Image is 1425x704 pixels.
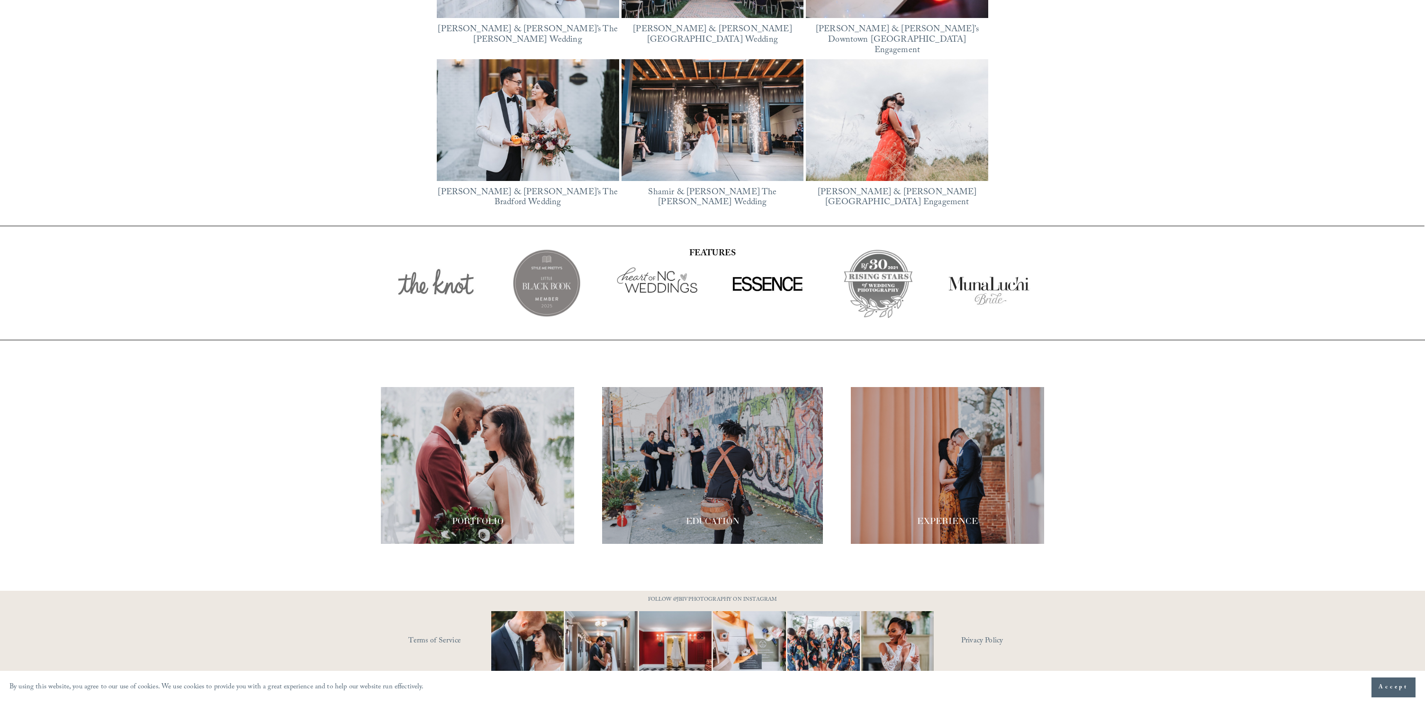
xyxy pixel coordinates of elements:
[849,611,946,684] img: You can just tell I love this job so much 📷 It&rsquo;s moments like this one that makes all the l...
[695,611,804,684] img: Flatlay shots are definitely a must-have for every wedding day. They're an art form of their own....
[621,611,730,684] img: Not your average dress photo. But then again, you're not here for an average wedding or looking f...
[1379,683,1408,692] span: Accept
[437,59,619,181] img: Justine &amp; Xinli’s The Bradford Wedding
[438,186,617,211] a: [PERSON_NAME] & [PERSON_NAME]’s The Bradford Wedding
[816,23,979,58] a: [PERSON_NAME] & [PERSON_NAME]’s Downtown [GEOGRAPHIC_DATA] Engagement
[769,611,878,684] img: Bring the color, bring the energy! Your special day deserves nothing less. Let the good vibes do ...
[438,23,617,48] a: [PERSON_NAME] & [PERSON_NAME]’s The [PERSON_NAME] Wedding
[621,59,803,181] img: Shamir &amp; Keegan’s The Meadows Raleigh Wedding
[806,59,988,181] img: Samantha &amp; Ryan's NC Museum of Art Engagement
[648,186,776,211] a: Shamir & [PERSON_NAME] The [PERSON_NAME] Wedding
[917,515,978,526] span: EXPERIENCE
[452,515,504,526] span: PORTFOLIO
[473,611,582,684] img: A lot of couples get nervous in front of the camera and that&rsquo;s completely normal. You&rsquo...
[9,681,424,695] p: By using this website, you agree to our use of cookies. We use cookies to provide you with a grea...
[408,634,519,649] a: Terms of Service
[547,611,656,684] img: A quiet hallway. A single kiss. That&rsquo;s all it takes 📷 #RaleighWeddingPhotographer
[961,634,1044,649] a: Privacy Policy
[686,515,740,526] span: EDUCATION
[630,595,795,605] p: FOLLOW @JBIVPHOTOGRAPHY ON INSTAGRAM
[818,186,977,211] a: [PERSON_NAME] & [PERSON_NAME] [GEOGRAPHIC_DATA] Engagement
[1371,677,1416,697] button: Accept
[689,247,736,262] strong: FEATURES
[633,23,792,48] a: [PERSON_NAME] & [PERSON_NAME][GEOGRAPHIC_DATA] Wedding
[622,59,804,181] a: Shamir &amp; Keegan’s The Meadows Raleigh Wedding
